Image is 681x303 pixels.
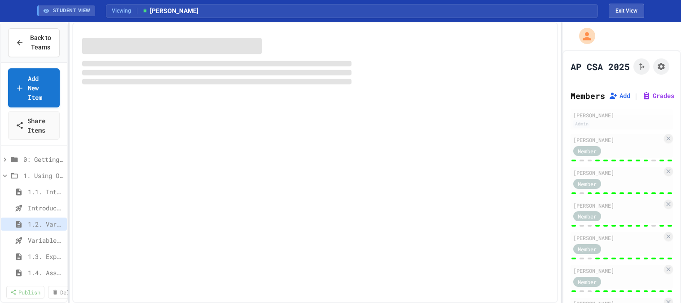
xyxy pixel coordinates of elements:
span: [PERSON_NAME] [142,6,198,16]
span: Member [578,278,597,286]
div: Admin [573,120,590,128]
span: Member [578,245,597,253]
div: [PERSON_NAME] [573,169,662,177]
button: Click to see fork details [633,58,650,75]
span: Variables and Data Types - Quiz [28,236,63,245]
span: Introduction to Algorithms, Programming, and Compilers [28,203,63,213]
span: Member [578,147,597,155]
span: 1.2. Variables and Data Types [28,219,63,229]
div: [PERSON_NAME] [573,111,670,119]
span: | [634,90,638,101]
span: 1.3. Expressions and Output [New] [28,252,63,261]
div: [PERSON_NAME] [573,234,662,242]
span: Member [578,212,597,220]
div: [PERSON_NAME] [573,136,662,144]
div: My Account [570,26,598,46]
a: Add New Item [8,68,60,107]
button: Add [609,91,630,100]
span: STUDENT VIEW [53,7,91,15]
button: Back to Teams [8,28,60,57]
div: [PERSON_NAME] [573,267,662,275]
span: 1.4. Assignment and Input [28,268,63,277]
span: Viewing [112,7,137,15]
button: Exit student view [609,4,644,18]
iframe: chat widget [606,228,672,266]
span: 1. Using Objects and Methods [23,171,63,180]
span: Member [578,180,597,188]
span: 1.1. Introduction to Algorithms, Programming, and Compilers [28,187,63,196]
span: 0: Getting Started [23,155,63,164]
iframe: chat widget [643,267,672,294]
span: Back to Teams [29,33,52,52]
h1: AP CSA 2025 [571,60,630,73]
h2: Members [571,89,605,102]
a: Share Items [8,111,60,140]
button: Assignment Settings [653,58,669,75]
button: Grades [642,91,674,100]
a: Delete [48,286,83,299]
a: Publish [6,286,44,299]
div: [PERSON_NAME] [573,201,662,209]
